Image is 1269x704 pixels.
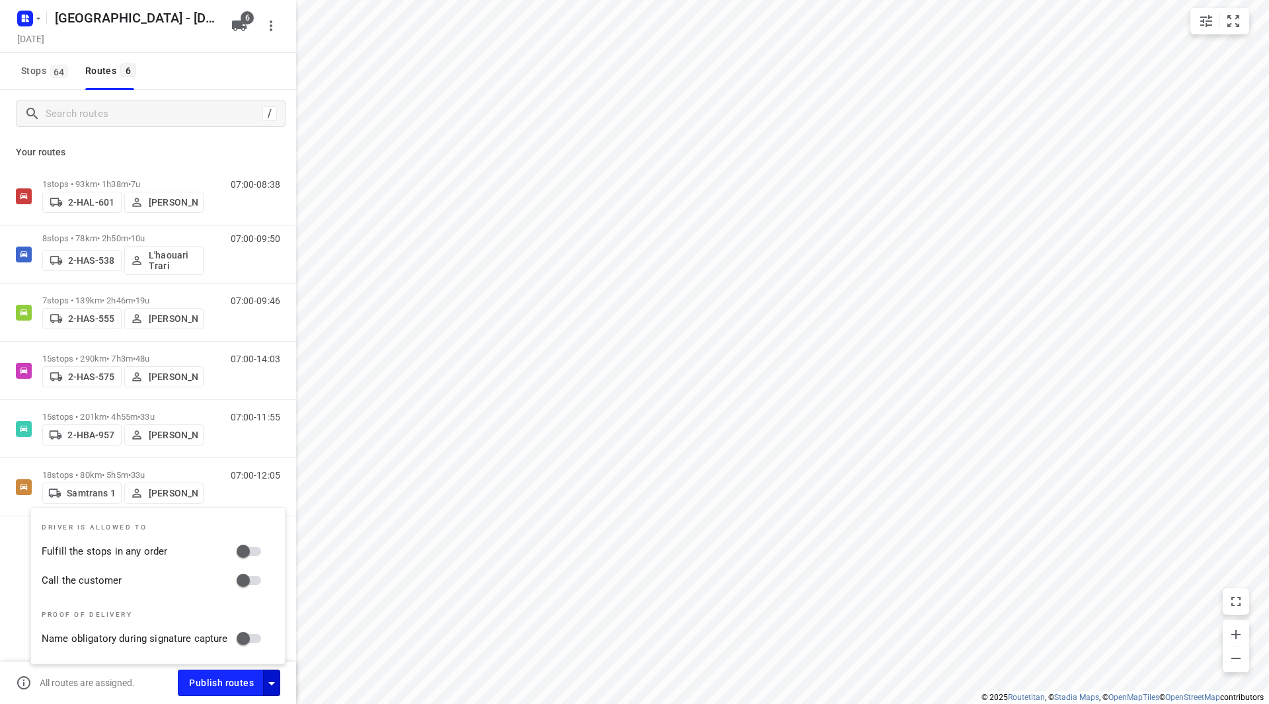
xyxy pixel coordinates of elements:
button: 2-HAL-601 [42,192,122,213]
span: Stops [21,63,72,79]
button: 2-HAS-555 [42,308,122,329]
p: 15 stops • 290km • 7h3m [42,354,204,364]
span: 33u [140,412,154,422]
p: 2-HAS-575 [68,372,114,382]
p: 07:00-11:55 [231,412,280,422]
p: Driver is allowed to [42,524,269,531]
a: OpenMapTiles [1108,693,1159,702]
p: Your routes [16,145,280,159]
span: • [133,354,135,364]
p: 2-HAS-538 [68,255,114,266]
span: • [137,412,140,422]
p: L'haouari Trari [149,250,198,271]
p: All routes are assigned. [40,678,135,688]
div: Driver app settings [264,674,280,691]
p: 2-HBA-957 [67,430,114,440]
h5: Project date [12,31,50,46]
p: [PERSON_NAME] [149,313,198,324]
p: [PERSON_NAME] [149,372,198,382]
p: 07:00-08:38 [231,179,280,190]
button: [PERSON_NAME] [124,308,204,329]
a: Routetitan [1008,693,1045,702]
a: Stadia Maps [1054,693,1099,702]
span: • [128,470,131,480]
input: Search routes [46,104,262,124]
p: [PERSON_NAME] [149,488,198,498]
button: 2-HAS-538 [42,250,122,271]
label: Call the customer [42,573,122,588]
span: 6 [120,63,136,77]
li: © 2025 , © , © © contributors [981,693,1264,702]
button: [PERSON_NAME] [124,192,204,213]
p: 18 stops • 80km • 5h5m [42,470,204,480]
span: • [133,295,135,305]
p: Proof of delivery [42,611,269,619]
p: 07:00-09:50 [231,233,280,244]
p: 2-HAL-601 [68,197,114,208]
p: 07:00-14:03 [231,354,280,364]
div: small contained button group [1190,8,1249,34]
button: [PERSON_NAME] [124,424,204,446]
span: • [128,179,131,189]
button: L'haouari Trari [124,246,204,275]
button: Fit zoom [1220,8,1247,34]
button: Publish routes [178,670,264,695]
button: [PERSON_NAME] [124,483,204,504]
label: Fulfill the stops in any order [42,544,167,559]
span: Publish routes [189,675,254,691]
span: 19u [135,295,149,305]
span: 48u [135,354,149,364]
p: 1 stops • 93km • 1h38m [42,179,204,189]
span: 33u [131,470,145,480]
span: 64 [50,65,68,78]
span: 7u [131,179,140,189]
span: 10u [131,233,145,243]
div: / [262,106,277,121]
p: 15 stops • 201km • 4h55m [42,412,204,422]
button: 2-HAS-575 [42,366,122,387]
button: Samtrans 1 [42,483,122,504]
span: 6 [241,11,254,24]
p: [PERSON_NAME] [149,430,198,440]
p: 07:00-12:05 [231,470,280,481]
p: 7 stops • 139km • 2h46m [42,295,204,305]
button: Map settings [1193,8,1219,34]
p: 8 stops • 78km • 2h50m [42,233,204,243]
a: OpenStreetMap [1165,693,1220,702]
span: • [128,233,131,243]
button: 6 [226,13,252,39]
button: [PERSON_NAME] [124,366,204,387]
label: Name obligatory during signature capture [42,631,228,646]
p: Samtrans 1 [67,488,115,498]
p: 07:00-09:46 [231,295,280,306]
h5: Antwerpen - Wednesday [50,7,221,28]
button: 2-HBA-957 [42,424,122,446]
button: More [258,13,284,39]
p: [PERSON_NAME] [149,197,198,208]
div: Routes [85,63,140,79]
p: 2-HAS-555 [68,313,114,324]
